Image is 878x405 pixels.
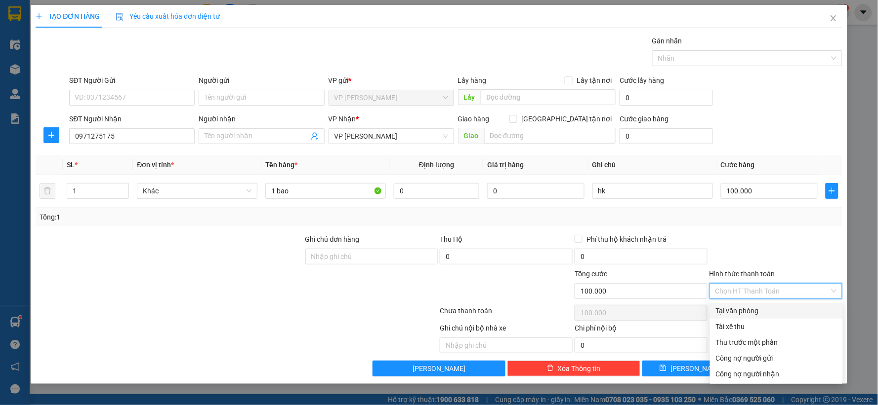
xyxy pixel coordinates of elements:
button: deleteXóa Thông tin [507,361,640,376]
span: VP Trần Quốc Hoàn [334,129,448,144]
li: 146 [GEOGRAPHIC_DATA], [GEOGRAPHIC_DATA] [55,24,224,37]
span: Lấy [458,89,481,105]
span: Lấy tận nơi [573,75,616,86]
input: Cước lấy hàng [620,90,713,106]
div: Công nợ người nhận [716,368,837,379]
label: Hình thức thanh toán [710,270,775,278]
span: plus [36,13,42,20]
input: Nhập ghi chú [440,337,573,353]
span: Tên hàng [265,161,297,169]
span: Phí thu hộ khách nhận trả [583,234,670,245]
button: plus [826,183,838,199]
span: Tổng cước [575,270,607,278]
input: Cước giao hàng [620,128,713,144]
b: Phú Quý [117,11,162,24]
div: Ghi chú nội bộ nhà xe [440,323,573,337]
button: Close [820,5,847,33]
span: [GEOGRAPHIC_DATA] tận nơi [517,113,616,124]
div: Người gửi [199,75,324,86]
span: Khác [143,184,251,198]
input: 0 [487,183,585,199]
span: [PERSON_NAME] [413,363,465,374]
span: VP Nhận [329,115,356,123]
span: TẠO ĐƠN HÀNG [36,12,100,20]
label: Ghi chú đơn hàng [305,235,360,243]
div: Chi phí nội bộ [575,323,708,337]
h1: VPHT1109250107 [108,72,171,93]
input: Dọc đường [484,128,616,144]
input: Ghi chú đơn hàng [305,249,438,264]
div: Tài xế thu [716,321,837,332]
span: [PERSON_NAME] [670,363,723,374]
label: Gán nhãn [652,37,682,45]
span: user-add [311,132,319,140]
span: Thu Hộ [440,235,462,243]
img: icon [116,13,124,21]
input: VD: Bàn, Ghế [265,183,386,199]
span: Giao hàng [458,115,490,123]
span: plus [826,187,837,195]
b: Gửi khách hàng [93,51,185,63]
div: SĐT Người Nhận [69,113,195,124]
div: Người nhận [199,113,324,124]
span: Yêu cầu xuất hóa đơn điện tử [116,12,220,20]
label: Cước giao hàng [620,115,669,123]
div: SĐT Người Gửi [69,75,195,86]
span: VP Hà Huy Tập [334,90,448,105]
div: VP gửi [329,75,454,86]
span: Cước hàng [721,161,755,169]
span: Giao [458,128,484,144]
div: Thu trước một phần [716,337,837,348]
span: Đơn vị tính [137,161,174,169]
span: delete [547,365,554,372]
button: save[PERSON_NAME] [642,361,742,376]
input: Dọc đường [481,89,616,105]
div: Tổng: 1 [40,212,339,222]
button: [PERSON_NAME] [373,361,505,376]
button: delete [40,183,55,199]
span: Định lượng [419,161,454,169]
div: Chưa thanh toán [439,305,574,323]
span: close [830,14,837,22]
span: Xóa Thông tin [558,363,601,374]
label: Cước lấy hàng [620,76,664,84]
div: Công nợ người gửi [716,353,837,364]
th: Ghi chú [588,155,717,175]
span: SL [67,161,75,169]
li: Hotline: 19001874 [55,37,224,49]
input: Ghi Chú [592,183,713,199]
b: GỬI : VP [PERSON_NAME] [12,72,107,121]
div: Tại văn phòng [716,305,837,316]
span: Giá trị hàng [487,161,524,169]
span: Lấy hàng [458,76,487,84]
button: plus [43,127,59,143]
span: plus [44,131,59,139]
span: save [660,365,667,372]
